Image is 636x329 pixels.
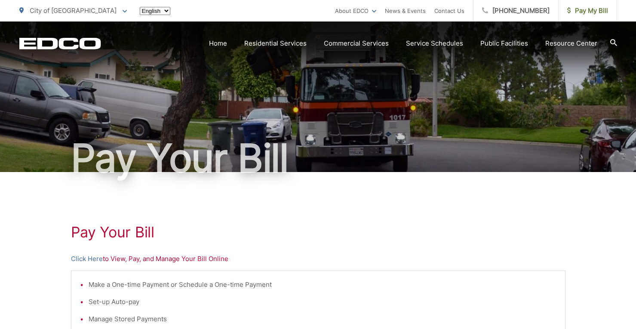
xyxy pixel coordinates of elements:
[244,38,307,49] a: Residential Services
[71,224,565,241] h1: Pay Your Bill
[89,297,556,307] li: Set-up Auto-pay
[89,280,556,290] li: Make a One-time Payment or Schedule a One-time Payment
[406,38,463,49] a: Service Schedules
[335,6,376,16] a: About EDCO
[19,37,101,49] a: EDCD logo. Return to the homepage.
[19,137,617,180] h1: Pay Your Bill
[480,38,528,49] a: Public Facilities
[434,6,464,16] a: Contact Us
[89,314,556,324] li: Manage Stored Payments
[209,38,227,49] a: Home
[324,38,389,49] a: Commercial Services
[385,6,426,16] a: News & Events
[140,7,170,15] select: Select a language
[30,6,117,15] span: City of [GEOGRAPHIC_DATA]
[71,254,103,264] a: Click Here
[567,6,608,16] span: Pay My Bill
[71,254,565,264] p: to View, Pay, and Manage Your Bill Online
[545,38,597,49] a: Resource Center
